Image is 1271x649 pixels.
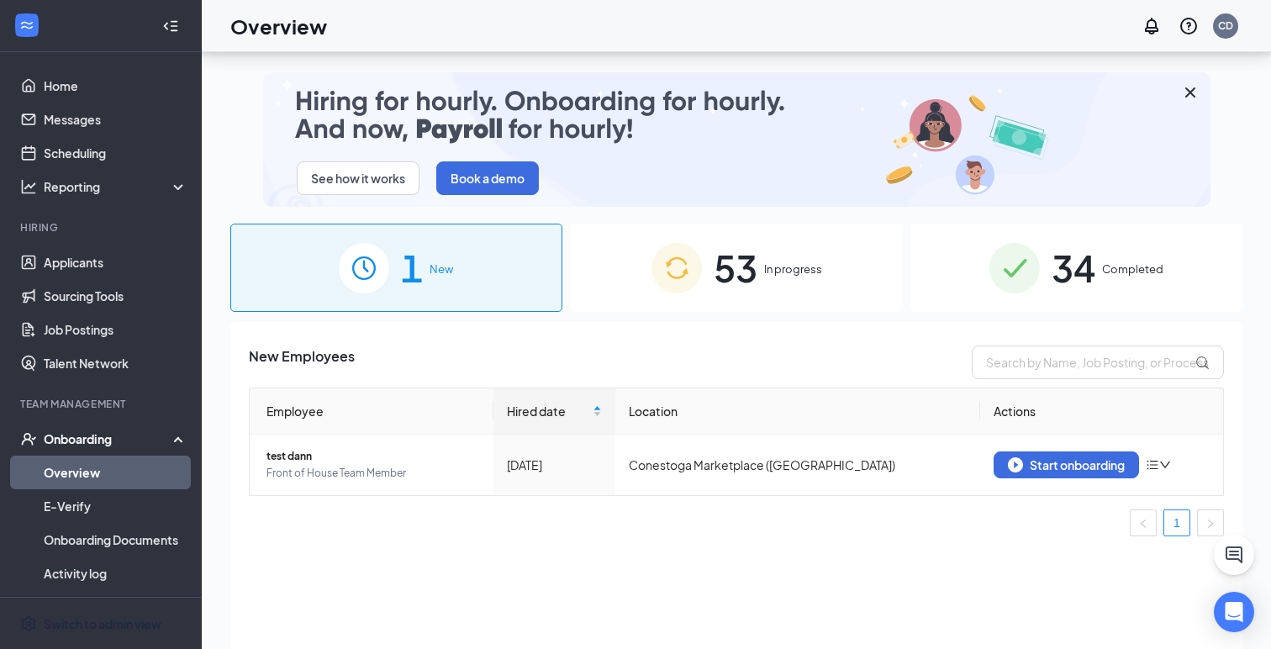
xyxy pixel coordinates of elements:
[162,18,179,34] svg: Collapse
[714,239,757,297] span: 53
[1224,545,1244,565] svg: ChatActive
[44,245,187,279] a: Applicants
[266,465,480,482] span: Front of House Team Member
[436,161,539,195] button: Book a demo
[44,456,187,489] a: Overview
[1205,519,1216,529] span: right
[20,220,184,235] div: Hiring
[230,12,327,40] h1: Overview
[44,313,187,346] a: Job Postings
[615,435,980,495] td: Conestoga Marketplace ([GEOGRAPHIC_DATA])
[297,161,419,195] button: See how it works
[507,402,589,420] span: Hired date
[1142,16,1162,36] svg: Notifications
[20,615,37,632] svg: Settings
[615,388,980,435] th: Location
[44,136,187,170] a: Scheduling
[507,456,602,474] div: [DATE]
[1146,458,1159,472] span: bars
[1052,239,1095,297] span: 34
[1130,509,1157,536] li: Previous Page
[20,178,37,195] svg: Analysis
[1214,592,1254,632] div: Open Intercom Messenger
[1179,16,1199,36] svg: QuestionInfo
[1197,509,1224,536] li: Next Page
[1164,510,1189,536] a: 1
[44,590,187,624] a: Team
[1214,535,1254,575] button: ChatActive
[20,430,37,447] svg: UserCheck
[44,557,187,590] a: Activity log
[1218,18,1233,33] div: CD
[20,397,184,411] div: Team Management
[1180,82,1200,103] svg: Cross
[972,346,1224,379] input: Search by Name, Job Posting, or Process
[1159,459,1171,471] span: down
[1138,519,1148,529] span: left
[44,489,187,523] a: E-Verify
[44,69,187,103] a: Home
[266,448,480,465] span: test dann
[1163,509,1190,536] li: 1
[250,388,493,435] th: Employee
[764,261,822,277] span: In progress
[1130,509,1157,536] button: left
[1197,509,1224,536] button: right
[401,239,423,297] span: 1
[44,103,187,136] a: Messages
[980,388,1224,435] th: Actions
[44,178,188,195] div: Reporting
[18,17,35,34] svg: WorkstreamLogo
[44,430,173,447] div: Onboarding
[994,451,1139,478] button: Start onboarding
[430,261,453,277] span: New
[44,523,187,557] a: Onboarding Documents
[44,279,187,313] a: Sourcing Tools
[1008,457,1125,472] div: Start onboarding
[1102,261,1163,277] span: Completed
[44,615,161,632] div: Switch to admin view
[249,346,355,379] span: New Employees
[44,346,187,380] a: Talent Network
[263,72,1210,207] img: payroll-small.gif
